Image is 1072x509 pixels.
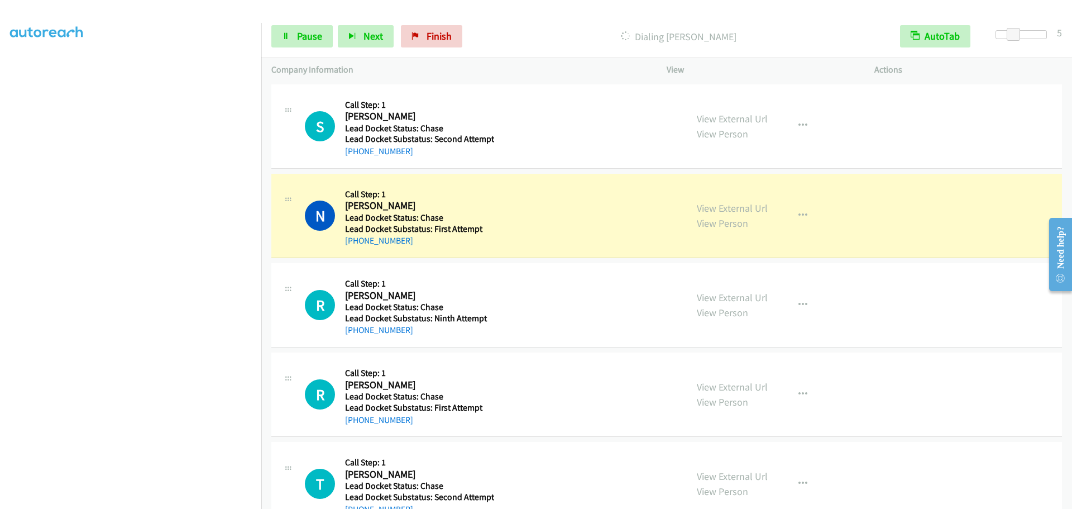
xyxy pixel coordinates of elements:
[345,402,491,413] h5: Lead Docket Substatus: First Attempt
[697,202,768,215] a: View External Url
[345,415,413,425] a: [PHONE_NUMBER]
[271,25,333,47] a: Pause
[345,223,491,235] h5: Lead Docket Substatus: First Attempt
[345,468,491,481] h2: [PERSON_NAME]
[401,25,462,47] a: Finish
[697,485,748,498] a: View Person
[305,111,335,141] h1: S
[345,189,491,200] h5: Call Step: 1
[345,110,491,123] h2: [PERSON_NAME]
[271,63,647,77] p: Company Information
[345,391,491,402] h5: Lead Docket Status: Chase
[697,217,748,230] a: View Person
[697,306,748,319] a: View Person
[345,368,491,379] h5: Call Step: 1
[1040,210,1072,299] iframe: Resource Center
[305,111,335,141] div: The call is yet to be attempted
[667,63,854,77] p: View
[345,99,494,111] h5: Call Step: 1
[697,470,768,483] a: View External Url
[305,379,335,410] div: The call is yet to be attempted
[345,123,494,134] h5: Lead Docket Status: Chase
[338,25,394,47] button: Next
[345,278,491,289] h5: Call Step: 1
[345,199,491,212] h2: [PERSON_NAME]
[697,396,748,408] a: View Person
[345,492,494,503] h5: Lead Docket Substatus: Second Attempt
[1057,25,1062,40] div: 5
[305,379,335,410] h1: R
[305,290,335,320] h1: R
[697,127,748,140] a: View Person
[345,379,491,392] h2: [PERSON_NAME]
[345,289,491,302] h2: [PERSON_NAME]
[345,235,413,246] a: [PHONE_NUMBER]
[427,30,452,42] span: Finish
[363,30,383,42] span: Next
[697,112,768,125] a: View External Url
[345,457,494,468] h5: Call Step: 1
[305,469,335,499] h1: T
[477,29,880,44] p: Dialing [PERSON_NAME]
[305,469,335,499] div: The call is yet to be attempted
[345,481,494,492] h5: Lead Docket Status: Chase
[697,291,768,304] a: View External Url
[874,63,1062,77] p: Actions
[697,380,768,393] a: View External Url
[305,201,335,231] h1: N
[345,134,494,145] h5: Lead Docket Substatus: Second Attempt
[345,302,491,313] h5: Lead Docket Status: Chase
[345,325,413,335] a: [PHONE_NUMBER]
[345,146,413,156] a: [PHONE_NUMBER]
[345,212,491,223] h5: Lead Docket Status: Chase
[297,30,322,42] span: Pause
[900,25,970,47] button: AutoTab
[345,313,491,324] h5: Lead Docket Substatus: Ninth Attempt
